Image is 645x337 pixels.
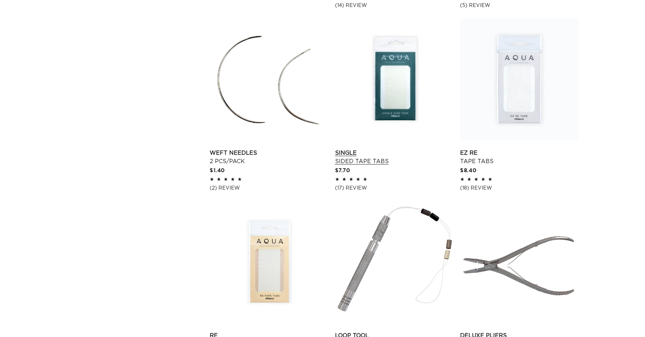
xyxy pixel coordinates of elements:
[460,149,578,166] a: EZ Re Tape Tabs
[210,149,328,166] a: Weft Needles 2 pcs/pack
[610,304,645,337] iframe: Chat Widget
[335,149,453,166] a: Single Sided Tape Tabs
